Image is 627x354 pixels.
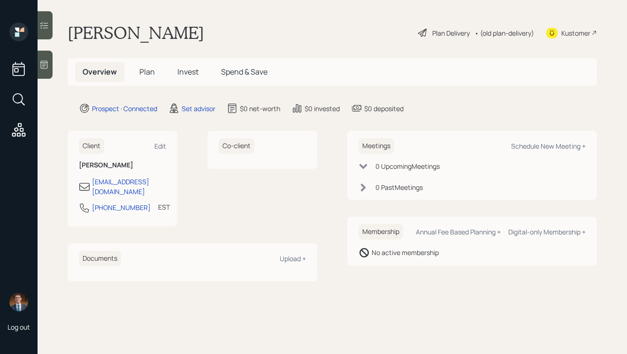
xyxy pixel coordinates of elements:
div: $0 invested [305,104,340,113]
span: Overview [83,67,117,77]
div: [EMAIL_ADDRESS][DOMAIN_NAME] [92,177,166,196]
div: Plan Delivery [432,28,470,38]
h1: [PERSON_NAME] [68,23,204,43]
div: Prospect · Connected [92,104,157,113]
h6: Client [79,138,104,154]
div: No active membership [372,248,439,257]
h6: Documents [79,251,121,266]
div: Set advisor [182,104,215,113]
h6: Meetings [359,138,394,154]
div: $0 deposited [364,104,404,113]
div: $0 net-worth [240,104,280,113]
div: Schedule New Meeting + [511,142,586,151]
span: Plan [139,67,155,77]
div: • (old plan-delivery) [474,28,534,38]
h6: Co-client [219,138,254,154]
div: Digital-only Membership + [508,227,586,236]
div: Upload + [280,254,306,263]
div: [PHONE_NUMBER] [92,203,151,212]
div: 0 Upcoming Meeting s [375,161,440,171]
img: hunter_neumayer.jpg [9,293,28,311]
span: Invest [177,67,199,77]
h6: [PERSON_NAME] [79,161,166,169]
div: 0 Past Meeting s [375,182,423,192]
div: Annual Fee Based Planning + [416,227,501,236]
div: EST [158,202,170,212]
span: Spend & Save [221,67,268,77]
div: Log out [8,323,30,331]
h6: Membership [359,224,403,240]
div: Kustomer [561,28,590,38]
div: Edit [154,142,166,151]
